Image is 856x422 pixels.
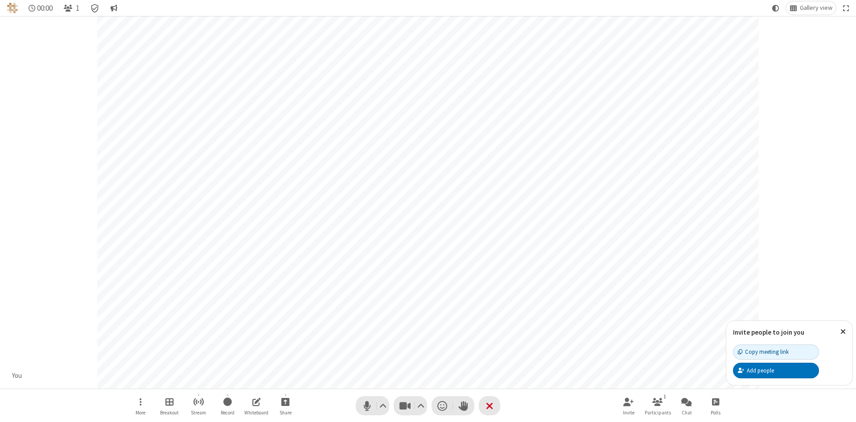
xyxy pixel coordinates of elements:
button: Open participant list [60,1,83,15]
button: Mute (Alt+A) [356,396,389,415]
span: Invite [623,410,634,415]
span: Stream [191,410,206,415]
span: More [136,410,145,415]
span: Chat [682,410,692,415]
button: Invite participants (Alt+I) [615,393,642,418]
button: Video setting [415,396,427,415]
button: Fullscreen [840,1,853,15]
button: Conversation [107,1,121,15]
button: Using system theme [769,1,783,15]
span: 1 [76,4,79,12]
button: Open shared whiteboard [243,393,270,418]
button: Start recording [214,393,241,418]
button: Start streaming [185,393,212,418]
button: Copy meeting link [733,344,819,360]
span: Gallery view [800,4,832,12]
span: Breakout [160,410,179,415]
img: QA Selenium DO NOT DELETE OR CHANGE [7,3,18,13]
button: Stop video (Alt+V) [394,396,427,415]
span: Share [280,410,292,415]
label: Invite people to join you [733,328,804,336]
button: Open chat [673,393,700,418]
button: Start sharing [272,393,299,418]
span: Record [221,410,235,415]
div: Timer [25,1,57,15]
button: Manage Breakout Rooms [156,393,183,418]
button: Send a reaction [432,396,453,415]
div: You [9,371,25,381]
button: Open menu [127,393,154,418]
span: Polls [711,410,720,415]
div: Meeting details Encryption enabled [86,1,103,15]
div: 1 [661,393,669,401]
button: Audio settings [377,396,389,415]
button: Open poll [702,393,729,418]
div: Copy meeting link [738,348,789,356]
button: Change layout [786,1,836,15]
span: Whiteboard [244,410,268,415]
button: Raise hand [453,396,474,415]
button: End or leave meeting [479,396,500,415]
button: Close popover [834,321,852,343]
button: Open participant list [644,393,671,418]
button: Add people [733,363,819,378]
span: 00:00 [37,4,53,12]
span: Participants [645,410,671,415]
